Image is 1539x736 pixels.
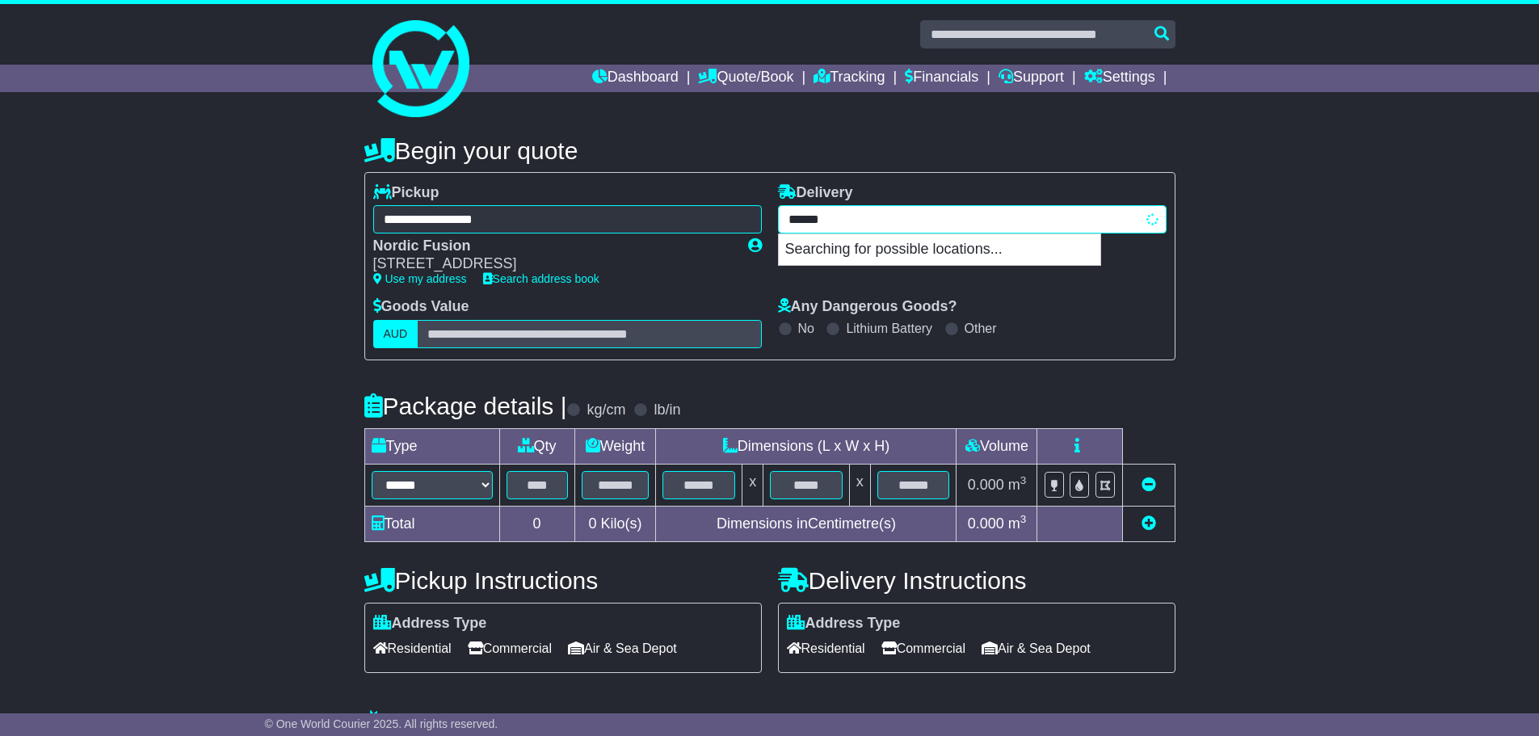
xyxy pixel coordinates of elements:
h4: Delivery Instructions [778,567,1175,594]
span: Air & Sea Depot [982,636,1091,661]
span: 0.000 [968,515,1004,532]
div: Nordic Fusion [373,238,732,255]
sup: 3 [1020,513,1027,525]
td: Volume [957,428,1037,464]
span: m [1008,477,1027,493]
span: © One World Courier 2025. All rights reserved. [265,717,498,730]
span: 0 [588,515,596,532]
span: Residential [373,636,452,661]
td: x [742,464,763,506]
label: Pickup [373,184,439,202]
a: Search address book [483,272,599,285]
p: Searching for possible locations... [779,234,1100,265]
a: Settings [1084,65,1155,92]
a: Support [999,65,1064,92]
h4: Warranty & Insurance [364,709,1175,736]
label: Address Type [373,615,487,633]
label: kg/cm [587,402,625,419]
span: 0.000 [968,477,1004,493]
label: Any Dangerous Goods? [778,298,957,316]
a: Tracking [814,65,885,92]
a: Remove this item [1142,477,1156,493]
h4: Package details | [364,393,567,419]
span: Air & Sea Depot [568,636,677,661]
label: Lithium Battery [846,321,932,336]
td: Type [364,428,499,464]
span: Residential [787,636,865,661]
label: AUD [373,320,418,348]
h4: Pickup Instructions [364,567,762,594]
label: Other [965,321,997,336]
td: Kilo(s) [574,506,656,541]
label: Goods Value [373,298,469,316]
sup: 3 [1020,474,1027,486]
span: m [1008,515,1027,532]
td: Dimensions (L x W x H) [656,428,957,464]
td: Dimensions in Centimetre(s) [656,506,957,541]
label: Delivery [778,184,853,202]
span: Commercial [881,636,965,661]
label: Address Type [787,615,901,633]
a: Quote/Book [698,65,793,92]
a: Use my address [373,272,467,285]
a: Dashboard [592,65,679,92]
td: Qty [499,428,574,464]
td: x [849,464,870,506]
td: 0 [499,506,574,541]
typeahead: Please provide city [778,205,1167,233]
a: Financials [905,65,978,92]
h4: Begin your quote [364,137,1175,164]
td: Weight [574,428,656,464]
div: [STREET_ADDRESS] [373,255,732,273]
td: Total [364,506,499,541]
span: Commercial [468,636,552,661]
a: Add new item [1142,515,1156,532]
label: lb/in [654,402,680,419]
label: No [798,321,814,336]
